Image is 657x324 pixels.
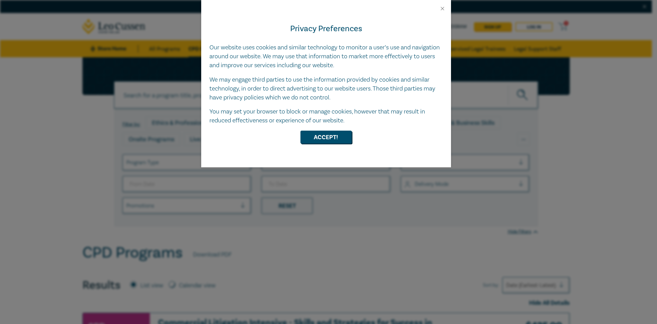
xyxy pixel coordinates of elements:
p: We may engage third parties to use the information provided by cookies and similar technology, in... [209,75,443,102]
p: Our website uses cookies and similar technology to monitor a user’s use and navigation around our... [209,43,443,70]
button: Close [439,5,446,12]
button: Accept! [300,131,352,144]
p: You may set your browser to block or manage cookies, however that may result in reduced effective... [209,107,443,125]
h4: Privacy Preferences [209,23,443,35]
